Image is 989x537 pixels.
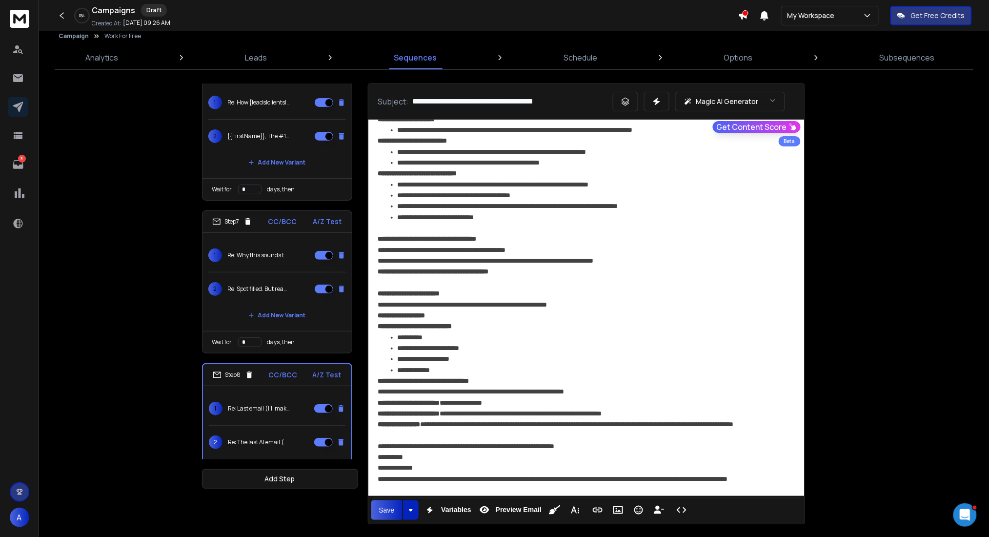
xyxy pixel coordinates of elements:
p: A/Z Test [313,217,342,227]
p: Re: How {leads|clients|customers} find you while you {snooze|ABSOLUTELY don't snore|sleep} [228,99,290,106]
button: A [10,508,29,527]
p: Options [724,52,753,63]
a: Subsequences [874,46,941,69]
p: {{FirstName}}, The #1 objection I hear: "That's great for [OTHER INDUSTRY], but AI won't work for... [228,132,290,140]
p: Re: Spot filled. But read this anyway. [228,285,290,293]
div: Beta [779,136,801,146]
button: Magic AI Generator [675,92,785,111]
p: Wait for [212,338,232,346]
button: Insert Link (Ctrl+K) [588,500,607,520]
button: Save [371,500,403,520]
p: Magic AI Generator [696,97,759,106]
p: 3 [18,155,26,163]
p: Schedule [564,52,597,63]
span: Variables [439,506,473,514]
a: Options [718,46,759,69]
p: A/Z Test [313,370,342,380]
p: 0 % [80,13,85,19]
p: Subject: [378,96,409,107]
p: Get Free Credits [911,11,965,21]
span: Preview Email [494,506,544,514]
a: Analytics [80,46,124,69]
button: Preview Email [475,500,544,520]
p: Wait for [212,186,232,193]
p: My Workspace [787,11,839,21]
span: 2 [208,129,222,143]
button: Add New Variant [241,153,314,172]
button: Campaign [59,32,89,40]
span: 2 [209,435,222,449]
p: [DATE] 09:26 AM [123,19,170,27]
button: Add New Variant [241,459,314,478]
span: 1 [208,248,222,262]
p: Re: Why this sounds too good to be true (and why it isn't) [228,251,290,259]
p: Analytics [85,52,118,63]
p: Created At: [92,20,121,27]
h1: Campaigns [92,4,135,16]
button: Emoticons [629,500,648,520]
button: More Text [566,500,585,520]
button: Get Content Score [713,121,801,133]
button: Insert Unsubscribe Link [650,500,668,520]
p: Re: Last email (I'll make this simple) [228,405,291,413]
a: Schedule [558,46,603,69]
button: Add Step [202,469,358,489]
p: Work For Free [104,32,141,40]
div: Step 8 [213,371,254,379]
button: Clean HTML [545,500,564,520]
div: Step 7 [212,217,252,226]
li: Step6CC/BCCA/Z Test1Re: How {leads|clients|customers} find you while you {snooze|ABSOLUTELY don't... [202,58,352,201]
span: 1 [209,402,222,415]
a: 3 [8,155,28,174]
p: Sequences [394,52,437,63]
span: 1 [208,96,222,109]
button: Add New Variant [241,306,314,325]
a: Sequences [388,46,443,69]
p: days, then [267,338,295,346]
iframe: Intercom live chat [953,503,977,527]
button: Variables [421,500,473,520]
div: Draft [141,4,167,17]
span: 2 [208,282,222,296]
a: Leads [239,46,273,69]
p: Subsequences [880,52,935,63]
p: days, then [267,186,295,193]
li: Step8CC/BCCA/Z Test1Re: Last email (I'll make this simple)2Re: The last AI email (a cautionary ta... [202,363,352,485]
button: Code View [672,500,691,520]
li: Step7CC/BCCA/Z Test1Re: Why this sounds too good to be true (and why it isn't)2Re: Spot filled. B... [202,210,352,353]
p: CC/BCC [269,370,298,380]
button: Insert Image (Ctrl+P) [609,500,627,520]
button: Get Free Credits [890,6,972,25]
p: CC/BCC [268,217,297,227]
p: Re: The last AI email (a cautionary tale) [228,438,291,446]
p: Leads [245,52,267,63]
